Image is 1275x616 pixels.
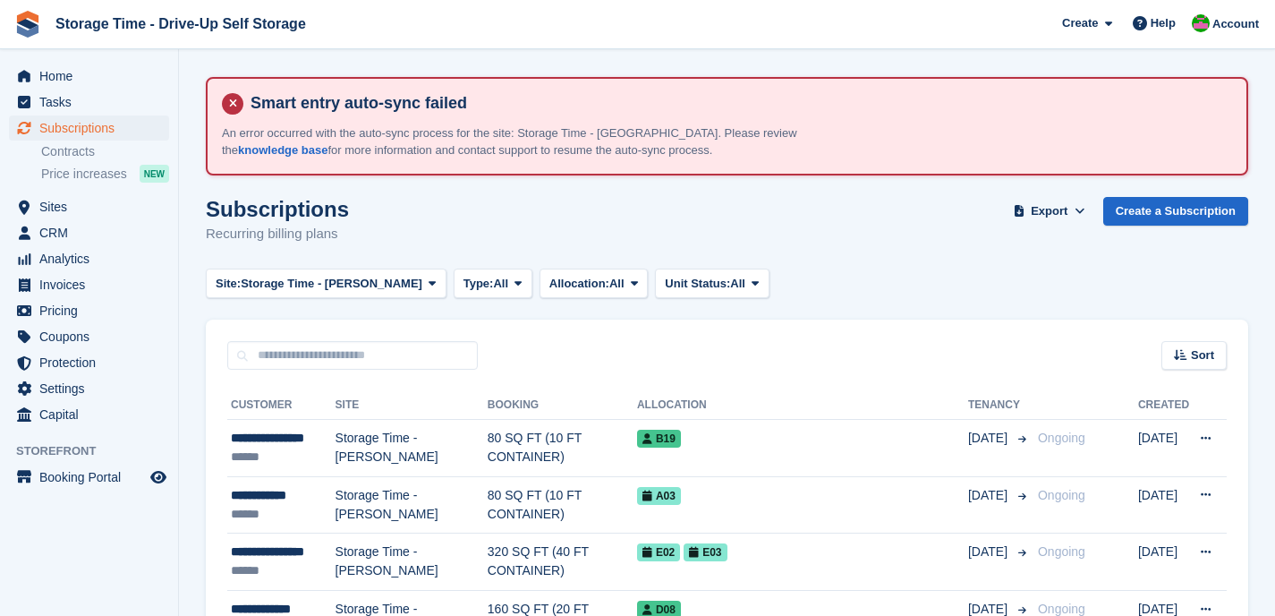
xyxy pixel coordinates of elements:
[39,376,147,401] span: Settings
[9,350,169,375] a: menu
[1038,544,1085,559] span: Ongoing
[1038,488,1085,502] span: Ongoing
[454,269,532,298] button: Type: All
[206,269,446,298] button: Site: Storage Time - [PERSON_NAME]
[39,465,147,490] span: Booking Portal
[241,275,422,293] span: Storage Time - [PERSON_NAME]
[39,402,147,427] span: Capital
[9,272,169,297] a: menu
[9,376,169,401] a: menu
[39,324,147,349] span: Coupons
[39,194,147,219] span: Sites
[609,275,625,293] span: All
[148,466,169,488] a: Preview store
[336,391,488,420] th: Site
[39,64,147,89] span: Home
[39,298,147,323] span: Pricing
[1038,431,1085,445] span: Ongoing
[549,275,609,293] span: Allocation:
[39,350,147,375] span: Protection
[39,272,147,297] span: Invoices
[9,324,169,349] a: menu
[16,442,178,460] span: Storefront
[968,391,1031,420] th: Tenancy
[9,402,169,427] a: menu
[41,166,127,183] span: Price increases
[336,534,488,591] td: Storage Time - [PERSON_NAME]
[9,115,169,141] a: menu
[1138,420,1189,477] td: [DATE]
[1038,602,1085,616] span: Ongoing
[488,476,637,534] td: 80 SQ FT (10 FT CONTAINER)
[39,115,147,141] span: Subscriptions
[48,9,313,38] a: Storage Time - Drive-Up Self Storage
[9,465,169,490] a: menu
[216,275,241,293] span: Site:
[9,246,169,271] a: menu
[665,275,730,293] span: Unit Status:
[336,420,488,477] td: Storage Time - [PERSON_NAME]
[14,11,41,38] img: stora-icon-8386f47178a22dfd0bd8f6a31ec36ba5ce8667c1dd55bd0f319d3a0aa187defe.svg
[463,275,494,293] span: Type:
[243,93,1232,114] h4: Smart entry auto-sync failed
[655,269,769,298] button: Unit Status: All
[968,429,1011,448] span: [DATE]
[9,64,169,89] a: menu
[39,246,147,271] span: Analytics
[637,543,680,561] span: E02
[488,420,637,477] td: 80 SQ FT (10 FT CONTAINER)
[1138,534,1189,591] td: [DATE]
[1010,197,1089,227] button: Export
[968,543,1011,561] span: [DATE]
[41,143,169,160] a: Contracts
[1138,476,1189,534] td: [DATE]
[9,220,169,245] a: menu
[637,487,681,505] span: A03
[1103,197,1248,227] a: Create a Subscription
[684,543,727,561] span: E03
[730,275,745,293] span: All
[41,164,169,184] a: Price increases NEW
[9,90,169,115] a: menu
[540,269,649,298] button: Allocation: All
[336,476,488,534] td: Storage Time - [PERSON_NAME]
[493,275,508,293] span: All
[1212,15,1259,33] span: Account
[39,220,147,245] span: CRM
[206,197,349,221] h1: Subscriptions
[1031,202,1067,220] span: Export
[238,143,327,157] a: knowledge base
[1138,391,1189,420] th: Created
[9,194,169,219] a: menu
[227,391,336,420] th: Customer
[1062,14,1098,32] span: Create
[206,224,349,244] p: Recurring billing plans
[637,430,681,448] span: B19
[488,391,637,420] th: Booking
[1192,14,1210,32] img: Saeed
[1151,14,1176,32] span: Help
[637,391,968,420] th: Allocation
[968,486,1011,505] span: [DATE]
[39,90,147,115] span: Tasks
[222,124,848,159] p: An error occurred with the auto-sync process for the site: Storage Time - [GEOGRAPHIC_DATA]. Plea...
[488,534,637,591] td: 320 SQ FT (40 FT CONTAINER)
[1191,346,1214,364] span: Sort
[140,165,169,183] div: NEW
[9,298,169,323] a: menu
